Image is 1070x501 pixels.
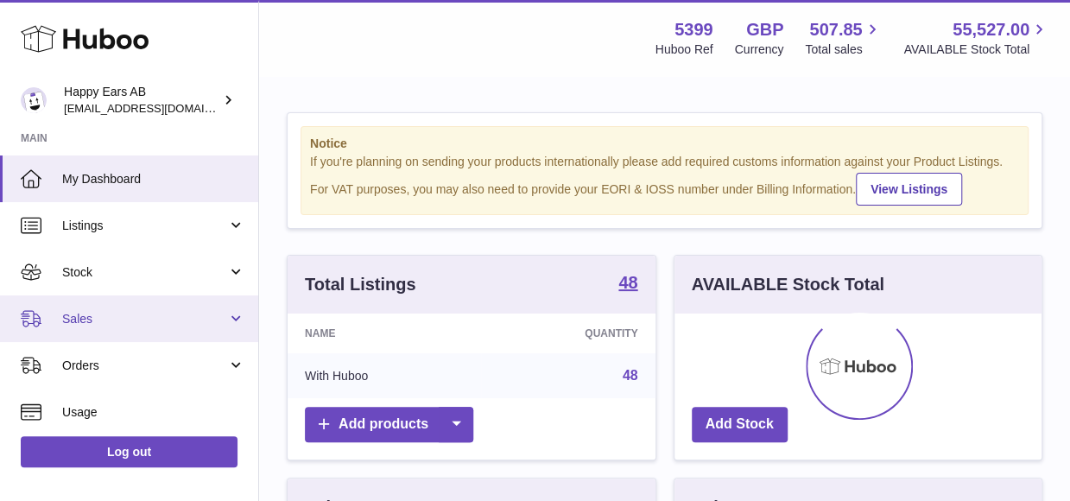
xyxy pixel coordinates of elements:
strong: GBP [746,18,783,41]
span: Usage [62,404,245,421]
span: 55,527.00 [953,18,1029,41]
span: AVAILABLE Stock Total [903,41,1049,58]
span: Orders [62,358,227,374]
h3: Total Listings [305,273,416,296]
h3: AVAILABLE Stock Total [692,273,884,296]
a: View Listings [856,173,962,206]
div: Huboo Ref [655,41,713,58]
strong: 48 [618,274,637,291]
span: Stock [62,264,227,281]
th: Name [288,314,481,353]
span: Sales [62,311,227,327]
span: Listings [62,218,227,234]
strong: 5399 [674,18,713,41]
td: With Huboo [288,353,481,398]
a: 48 [623,368,638,383]
a: 507.85 Total sales [805,18,882,58]
img: 3pl@happyearsearplugs.com [21,87,47,113]
span: 507.85 [809,18,862,41]
div: Currency [735,41,784,58]
span: My Dashboard [62,171,245,187]
a: 55,527.00 AVAILABLE Stock Total [903,18,1049,58]
a: Log out [21,436,237,467]
span: Total sales [805,41,882,58]
a: Add products [305,407,473,442]
div: Happy Ears AB [64,84,219,117]
span: [EMAIL_ADDRESS][DOMAIN_NAME] [64,101,254,115]
strong: Notice [310,136,1019,152]
a: Add Stock [692,407,788,442]
div: If you're planning on sending your products internationally please add required customs informati... [310,154,1019,206]
th: Quantity [481,314,655,353]
a: 48 [618,274,637,295]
